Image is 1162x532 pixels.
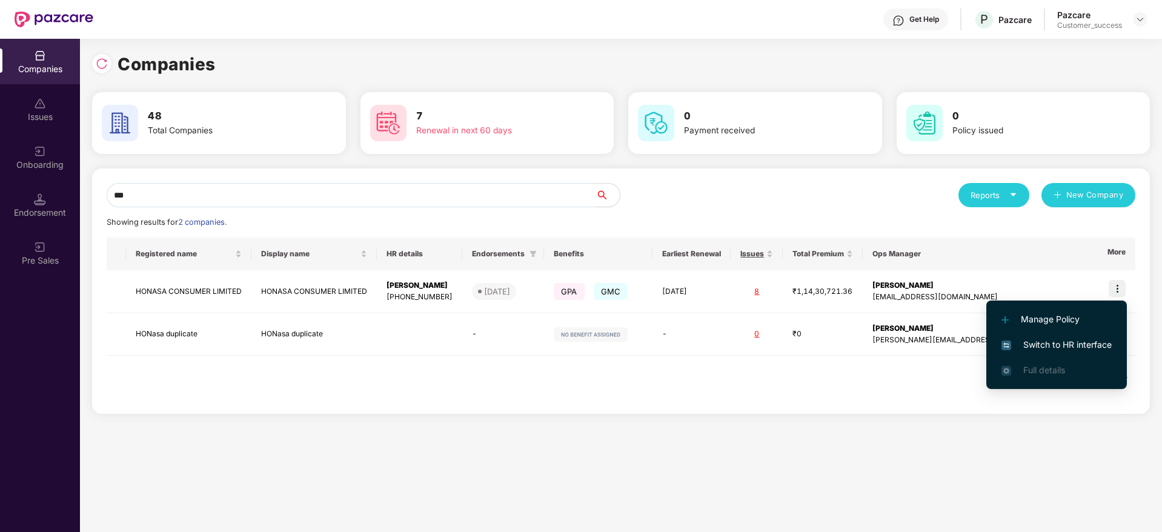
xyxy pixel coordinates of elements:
img: svg+xml;base64,PHN2ZyB3aWR0aD0iMjAiIGhlaWdodD0iMjAiIHZpZXdCb3g9IjAgMCAyMCAyMCIgZmlsbD0ibm9uZSIgeG... [34,145,46,158]
h3: 7 [416,108,569,124]
h1: Companies [118,51,216,78]
div: [PHONE_NUMBER] [387,291,453,303]
th: Issues [731,238,783,270]
img: svg+xml;base64,PHN2ZyB4bWxucz0iaHR0cDovL3d3dy53My5vcmcvMjAwMC9zdmciIHdpZHRoPSIxMjIiIGhlaWdodD0iMj... [554,327,628,342]
div: Payment received [684,124,837,138]
img: svg+xml;base64,PHN2ZyB4bWxucz0iaHR0cDovL3d3dy53My5vcmcvMjAwMC9zdmciIHdpZHRoPSIxMi4yMDEiIGhlaWdodD... [1001,316,1009,324]
h3: 0 [952,108,1105,124]
th: More [1098,238,1135,270]
button: plusNew Company [1041,183,1135,207]
img: svg+xml;base64,PHN2ZyB4bWxucz0iaHR0cDovL3d3dy53My5vcmcvMjAwMC9zdmciIHdpZHRoPSI2MCIgaGVpZ2h0PSI2MC... [102,105,138,141]
img: svg+xml;base64,PHN2ZyB4bWxucz0iaHR0cDovL3d3dy53My5vcmcvMjAwMC9zdmciIHdpZHRoPSIxNi4zNjMiIGhlaWdodD... [1001,366,1011,376]
img: svg+xml;base64,PHN2ZyBpZD0iSGVscC0zMngzMiIgeG1sbnM9Imh0dHA6Ly93d3cudzMub3JnLzIwMDAvc3ZnIiB3aWR0aD... [892,15,905,27]
span: Switch to HR interface [1001,338,1112,351]
img: svg+xml;base64,PHN2ZyB3aWR0aD0iMjAiIGhlaWdodD0iMjAiIHZpZXdCb3g9IjAgMCAyMCAyMCIgZmlsbD0ibm9uZSIgeG... [34,241,46,253]
div: [EMAIL_ADDRESS][DOMAIN_NAME] [872,291,1118,303]
img: svg+xml;base64,PHN2ZyB3aWR0aD0iMTQuNSIgaGVpZ2h0PSIxNC41IiB2aWV3Qm94PSIwIDAgMTYgMTYiIGZpbGw9Im5vbm... [34,193,46,205]
div: [PERSON_NAME] [872,280,1118,291]
h3: 48 [148,108,300,124]
button: search [595,183,620,207]
div: [DATE] [484,285,510,298]
h3: 0 [684,108,837,124]
div: 0 [740,328,773,340]
div: Pazcare [998,14,1032,25]
th: Total Premium [783,238,863,270]
div: [PERSON_NAME] [387,280,453,291]
span: 2 companies. [178,218,227,227]
td: HONasa duplicate [251,313,377,356]
div: Policy issued [952,124,1105,138]
td: HONASA CONSUMER LIMITED [126,270,251,313]
span: plus [1054,191,1061,201]
span: Issues [740,249,764,259]
span: Manage Policy [1001,313,1112,326]
span: GMC [594,283,628,300]
th: Earliest Renewal [652,238,731,270]
div: Total Companies [148,124,300,138]
th: Display name [251,238,377,270]
th: Benefits [544,238,652,270]
span: caret-down [1009,191,1017,199]
div: Pazcare [1057,9,1122,21]
div: Renewal in next 60 days [416,124,569,138]
img: svg+xml;base64,PHN2ZyB4bWxucz0iaHR0cDovL3d3dy53My5vcmcvMjAwMC9zdmciIHdpZHRoPSI2MCIgaGVpZ2h0PSI2MC... [906,105,943,141]
td: - [652,313,731,356]
img: New Pazcare Logo [15,12,93,27]
span: filter [527,247,539,261]
span: Registered name [136,249,233,259]
span: New Company [1066,189,1124,201]
img: svg+xml;base64,PHN2ZyBpZD0iQ29tcGFuaWVzIiB4bWxucz0iaHR0cDovL3d3dy53My5vcmcvMjAwMC9zdmciIHdpZHRoPS... [34,50,46,62]
th: HR details [377,238,462,270]
div: Get Help [909,15,939,24]
td: HONASA CONSUMER LIMITED [251,270,377,313]
div: [PERSON_NAME] [872,323,1118,334]
img: svg+xml;base64,PHN2ZyBpZD0iSXNzdWVzX2Rpc2FibGVkIiB4bWxucz0iaHR0cDovL3d3dy53My5vcmcvMjAwMC9zdmciIH... [34,98,46,110]
td: [DATE] [652,270,731,313]
span: Total Premium [792,249,844,259]
img: svg+xml;base64,PHN2ZyB4bWxucz0iaHR0cDovL3d3dy53My5vcmcvMjAwMC9zdmciIHdpZHRoPSIxNiIgaGVpZ2h0PSIxNi... [1001,341,1011,350]
div: ₹1,14,30,721.36 [792,286,853,298]
div: [PERSON_NAME][EMAIL_ADDRESS][PERSON_NAME][DOMAIN_NAME] [872,334,1118,346]
th: Registered name [126,238,251,270]
td: - [462,313,544,356]
td: HONasa duplicate [126,313,251,356]
span: Showing results for [107,218,227,227]
span: search [595,190,620,200]
img: icon [1109,280,1126,297]
span: Full details [1023,365,1065,375]
span: Endorsements [472,249,525,259]
div: Reports [971,189,1017,201]
span: GPA [554,283,585,300]
img: svg+xml;base64,PHN2ZyBpZD0iUmVsb2FkLTMyeDMyIiB4bWxucz0iaHR0cDovL3d3dy53My5vcmcvMjAwMC9zdmciIHdpZH... [96,58,108,70]
img: svg+xml;base64,PHN2ZyB4bWxucz0iaHR0cDovL3d3dy53My5vcmcvMjAwMC9zdmciIHdpZHRoPSI2MCIgaGVpZ2h0PSI2MC... [370,105,407,141]
img: svg+xml;base64,PHN2ZyBpZD0iRHJvcGRvd24tMzJ4MzIiIHhtbG5zPSJodHRwOi8vd3d3LnczLm9yZy8yMDAwL3N2ZyIgd2... [1135,15,1145,24]
div: Customer_success [1057,21,1122,30]
img: svg+xml;base64,PHN2ZyB4bWxucz0iaHR0cDovL3d3dy53My5vcmcvMjAwMC9zdmciIHdpZHRoPSI2MCIgaGVpZ2h0PSI2MC... [638,105,674,141]
span: filter [530,250,537,258]
span: Display name [261,249,358,259]
span: P [980,12,988,27]
span: Ops Manager [872,249,1108,259]
div: 8 [740,286,773,298]
div: ₹0 [792,328,853,340]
